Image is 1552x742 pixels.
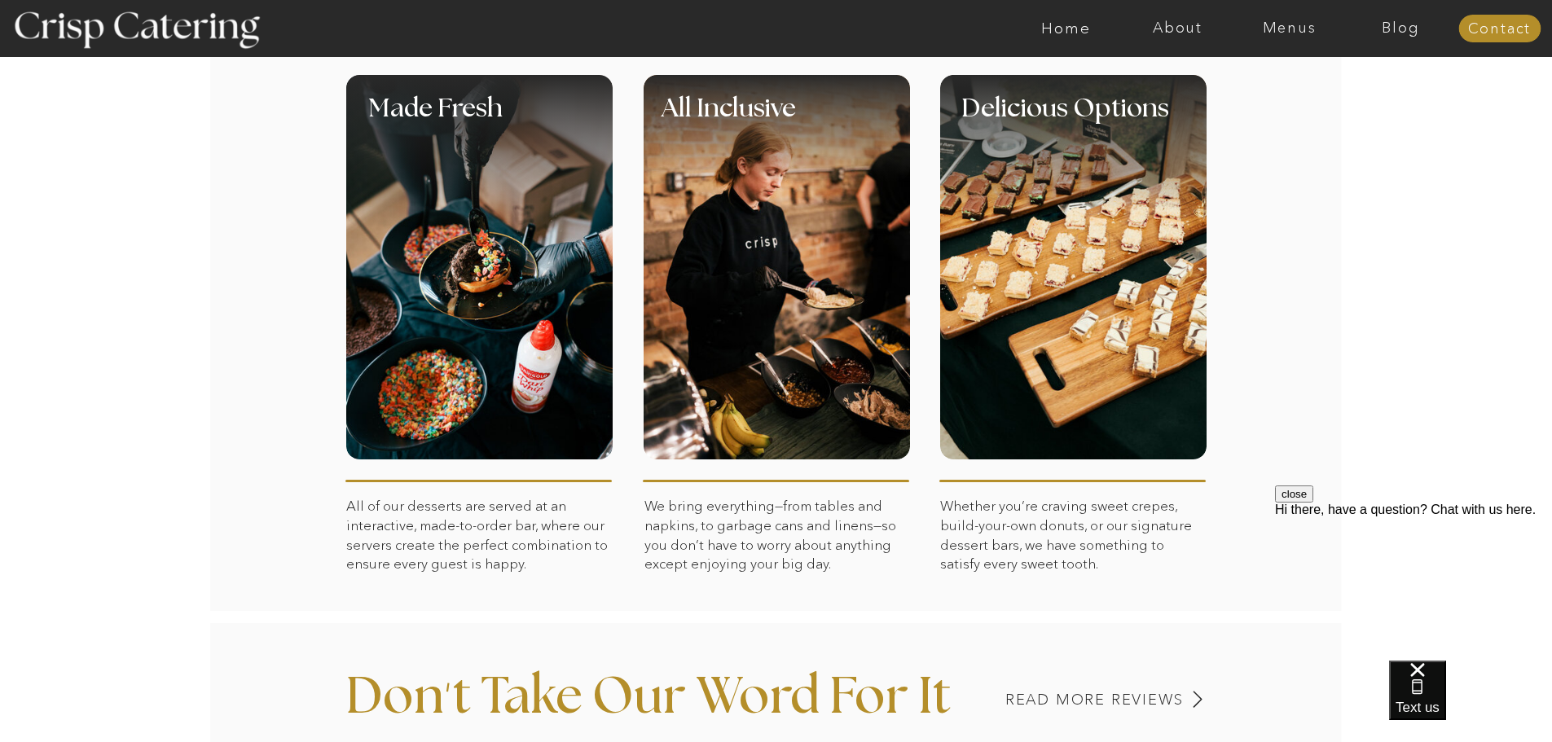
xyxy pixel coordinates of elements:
iframe: podium webchat widget bubble [1389,661,1552,742]
a: Contact [1458,21,1541,37]
p: All of our desserts are served at an interactive, made-to-order bar, where our servers create the... [346,496,617,655]
iframe: podium webchat widget prompt [1275,485,1552,681]
p: We bring everything—from tables and napkins, to garbage cans and linens—so you don’t have to worr... [644,496,910,587]
a: Home [1010,20,1122,37]
a: About [1122,20,1233,37]
h3: ' [415,674,481,714]
h1: Delicious Options [961,95,1254,143]
h1: Made Fresh [368,95,669,143]
a: Read MORE REVIEWS [925,692,1184,708]
p: Whether you’re craving sweet crepes, build-your-own donuts, or our signature dessert bars, we hav... [940,496,1207,655]
h1: All Inclusive [662,95,1010,143]
a: Blog [1345,20,1457,37]
a: Menus [1233,20,1345,37]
